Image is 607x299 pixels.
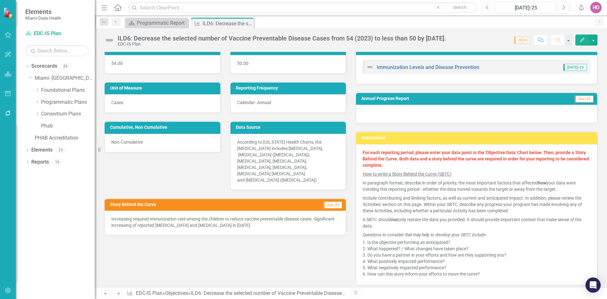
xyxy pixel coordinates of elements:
[236,125,343,130] h3: Data Source
[366,63,374,71] img: Not Defined
[165,290,188,296] a: Objectives
[110,125,217,130] h3: Cumulative, Non Cumulative
[111,61,123,66] span: 54.00
[575,96,593,103] span: Dec-24
[361,96,527,101] h3: Annual Progress Report
[367,271,591,277] li: How can this story inform your efforts to move the curve?
[31,146,52,154] a: Elements
[110,202,274,207] h3: Story Behind the Curve
[41,87,95,94] a: Foundational Plans
[128,2,477,13] input: Search ClearPoint...
[367,252,591,258] li: Do you have a partner in your efforts and how are they supporting you?
[363,215,591,230] p: A SBTC should only restate the data you provided. It should provide important context that make s...
[203,20,252,28] div: ILD6: Decrease the selected number of Vaccine Preventable Disease Cases from 54 (2023) to less th...
[363,194,591,215] p: Include contributing and limiting factors, as well as current and anticipated impact. In addition...
[25,30,89,37] a: EDC-IS Plan
[111,100,123,105] span: Cases
[104,35,114,45] img: Not Defined
[453,5,467,10] span: Search
[111,140,143,145] span: Non-Cumulative
[111,216,339,228] p: Increasing required immunization rate among the children to reduce vaccine preventable disease ca...
[361,135,594,140] h3: Instructions
[31,159,49,166] a: Reports
[363,150,589,168] strong: For each reporting period, please enter your data point in the 'Objective Data' Chart below. Then...
[498,4,554,12] div: [DATE]-25
[126,19,187,27] a: Programmatic Report
[377,64,479,70] a: Immunization Levels and Disease Prevention
[118,35,446,42] div: ILD6: Decrease the selected number of Vaccine Preventable Disease Cases from 54 (2023) to less th...
[191,290,450,296] div: ILD6: Decrease the selected number of Vaccine Preventable Disease Cases from 54 (2023) to less th...
[118,42,446,47] div: EDC-IS Plan
[56,147,66,153] div: 23
[367,239,591,246] li: Is the objective performing as anticipated?
[41,110,95,118] a: Consortium Plans
[136,290,162,296] a: EDC-IS Plan
[60,64,71,69] div: 26
[367,258,591,265] li: What positively impacted performance?
[35,75,95,82] a: Miami- [GEOGRAPHIC_DATA]
[538,180,546,185] strong: how
[363,232,487,237] em: Questions to consider that may help to develop your SBTC include:
[590,2,602,13] button: HO
[563,64,587,71] span: [DATE]-25
[237,140,323,183] span: According to [US_STATE] Health Charts, the [MEDICAL_DATA] includes:[MEDICAL_DATA], [MEDICAL_DATA]...
[323,202,342,209] span: Dec-24
[363,171,451,177] u: How to write a Story Behind the Curve (SBTC)
[3,7,14,18] img: ClearPoint Strategy
[137,19,187,27] div: Programmatic Report
[25,45,89,56] input: Search Below...
[127,290,346,297] div: » »
[444,3,475,12] button: Search
[391,217,398,222] strong: not
[110,86,217,90] h3: Unit of Measure
[25,16,61,21] small: Miami-Dade Health
[25,8,61,16] span: Elements
[35,134,95,142] a: PHAB Accreditation
[363,178,591,194] p: In paragraph format, describe in order of priority, the most important factors that affected your...
[586,277,601,293] div: Open Intercom Messenger
[31,63,57,70] a: Scorecards
[367,246,591,252] li: What happened? / What changes have taken place?
[230,94,346,113] div: Calendar- Annual
[41,122,95,130] a: Phab
[367,265,591,271] li: What negatively impacted performance?
[236,86,343,90] h3: Reporting Frequency
[237,61,248,66] span: 50.00
[41,99,95,106] a: Programmatic Plans
[514,37,530,44] span: 2024
[495,2,556,13] button: [DATE]-25
[52,159,62,165] div: 16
